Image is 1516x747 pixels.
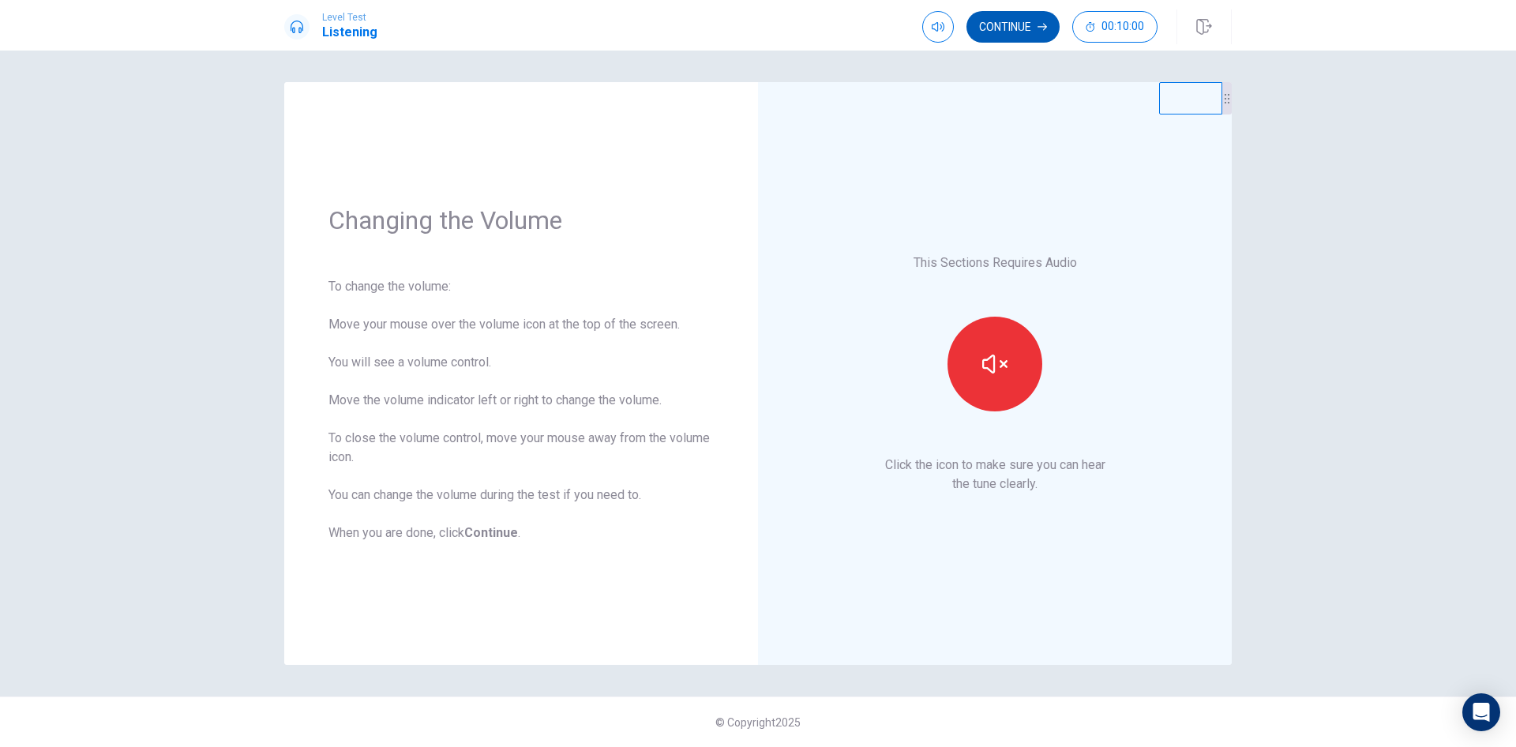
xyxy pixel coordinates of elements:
div: Open Intercom Messenger [1462,693,1500,731]
h1: Listening [322,23,377,42]
span: 00:10:00 [1101,21,1144,33]
div: To change the volume: Move your mouse over the volume icon at the top of the screen. You will see... [328,277,714,542]
p: Click the icon to make sure you can hear the tune clearly. [885,456,1105,494]
span: Level Test [322,12,377,23]
p: This Sections Requires Audio [914,253,1077,272]
button: 00:10:00 [1072,11,1158,43]
button: Continue [966,11,1060,43]
b: Continue [464,525,518,540]
h1: Changing the Volume [328,205,714,236]
span: © Copyright 2025 [715,716,801,729]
